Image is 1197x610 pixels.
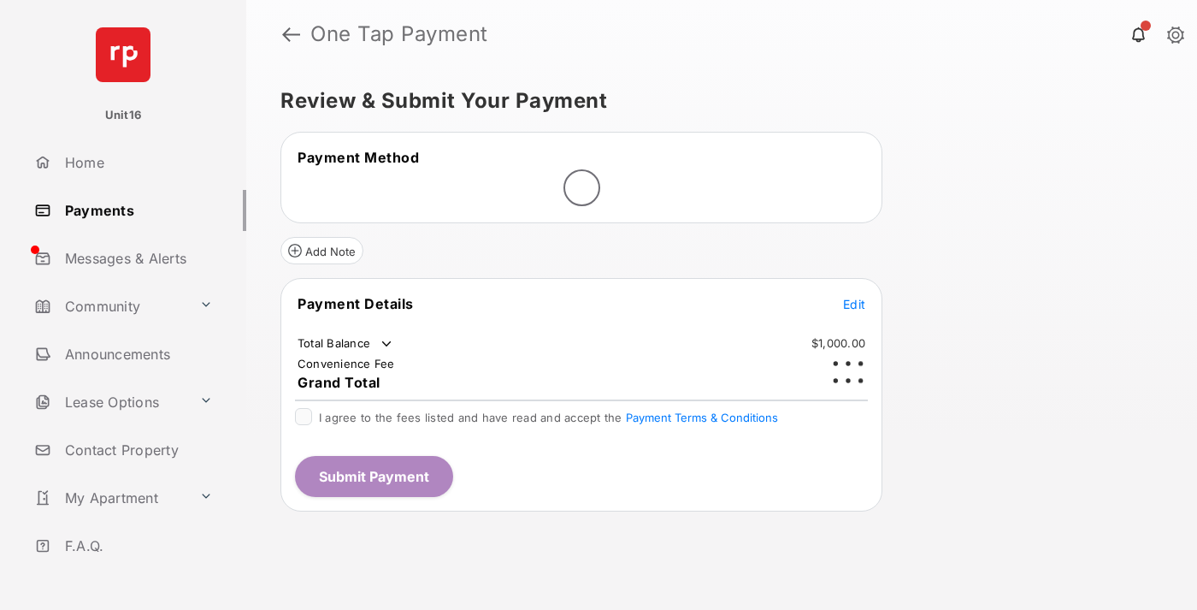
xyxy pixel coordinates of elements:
[27,525,246,566] a: F.A.Q.
[96,27,150,82] img: svg+xml;base64,PHN2ZyB4bWxucz0iaHR0cDovL3d3dy53My5vcmcvMjAwMC9zdmciIHdpZHRoPSI2NCIgaGVpZ2h0PSI2NC...
[27,190,246,231] a: Payments
[27,286,192,327] a: Community
[297,356,396,371] td: Convenience Fee
[27,477,192,518] a: My Apartment
[27,382,192,423] a: Lease Options
[105,107,142,124] p: Unit16
[319,411,778,424] span: I agree to the fees listed and have read and accept the
[297,335,395,352] td: Total Balance
[843,297,865,311] span: Edit
[626,411,778,424] button: I agree to the fees listed and have read and accept the
[295,456,453,497] button: Submit Payment
[280,237,363,264] button: Add Note
[280,91,1149,111] h5: Review & Submit Your Payment
[298,374,380,391] span: Grand Total
[310,24,488,44] strong: One Tap Payment
[843,295,865,312] button: Edit
[27,429,246,471] a: Contact Property
[27,238,246,279] a: Messages & Alerts
[298,149,419,166] span: Payment Method
[27,334,246,375] a: Announcements
[811,335,866,351] td: $1,000.00
[27,142,246,183] a: Home
[298,295,414,312] span: Payment Details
